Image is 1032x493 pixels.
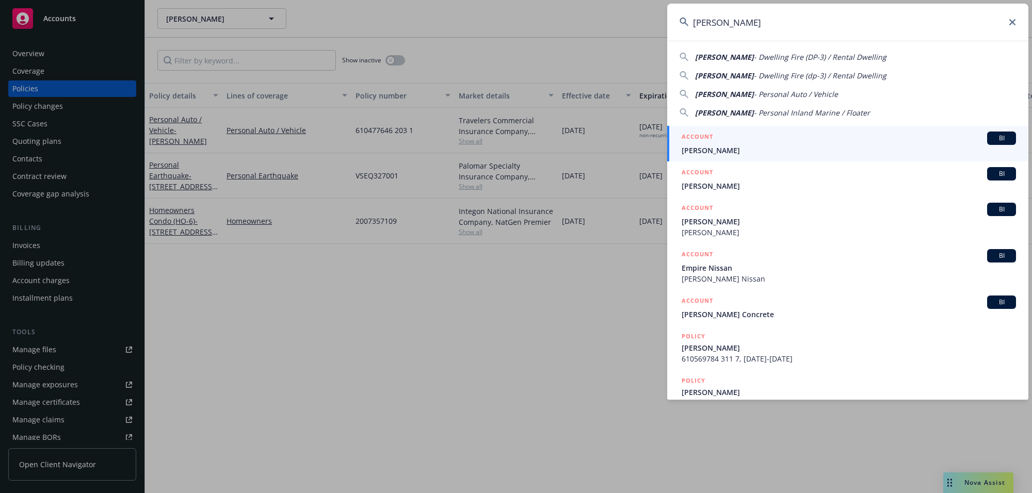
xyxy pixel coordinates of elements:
span: 610568243 203 1, [DATE]-[DATE] [682,398,1016,408]
h5: ACCOUNT [682,203,713,215]
h5: ACCOUNT [682,167,713,179]
span: [PERSON_NAME] [695,52,754,62]
span: BI [991,134,1012,143]
input: Search... [667,4,1028,41]
a: ACCOUNTBIEmpire Nissan[PERSON_NAME] Nissan [667,243,1028,290]
h5: ACCOUNT [682,295,713,308]
a: POLICY[PERSON_NAME]610569784 311 7, [DATE]-[DATE] [667,325,1028,370]
span: 610569784 311 7, [DATE]-[DATE] [682,353,1016,364]
a: ACCOUNTBI[PERSON_NAME] [667,126,1028,161]
span: [PERSON_NAME] Nissan [682,273,1016,284]
span: BI [991,169,1012,178]
span: BI [991,251,1012,260]
span: [PERSON_NAME] Concrete [682,309,1016,320]
h5: ACCOUNT [682,132,713,144]
h5: POLICY [682,375,705,386]
span: BI [991,205,1012,214]
span: [PERSON_NAME] [682,216,1016,227]
h5: POLICY [682,331,705,341]
span: BI [991,298,1012,307]
span: [PERSON_NAME] [682,227,1016,238]
span: [PERSON_NAME] [682,387,1016,398]
span: [PERSON_NAME] [695,108,754,118]
span: [PERSON_NAME] [682,180,1016,191]
span: - Dwelling Fire (dp-3) / Rental Dwelling [754,71,886,80]
a: ACCOUNTBI[PERSON_NAME][PERSON_NAME] [667,197,1028,243]
a: POLICY[PERSON_NAME]610568243 203 1, [DATE]-[DATE] [667,370,1028,414]
a: ACCOUNTBI[PERSON_NAME] [667,161,1028,197]
span: [PERSON_NAME] [682,145,1016,156]
span: [PERSON_NAME] [695,71,754,80]
h5: ACCOUNT [682,249,713,261]
span: - Dwelling Fire (DP-3) / Rental Dwelling [754,52,886,62]
span: [PERSON_NAME] [682,342,1016,353]
a: ACCOUNTBI[PERSON_NAME] Concrete [667,290,1028,325]
span: - Personal Inland Marine / Floater [754,108,870,118]
span: [PERSON_NAME] [695,89,754,99]
span: Empire Nissan [682,262,1016,273]
span: - Personal Auto / Vehicle [754,89,838,99]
